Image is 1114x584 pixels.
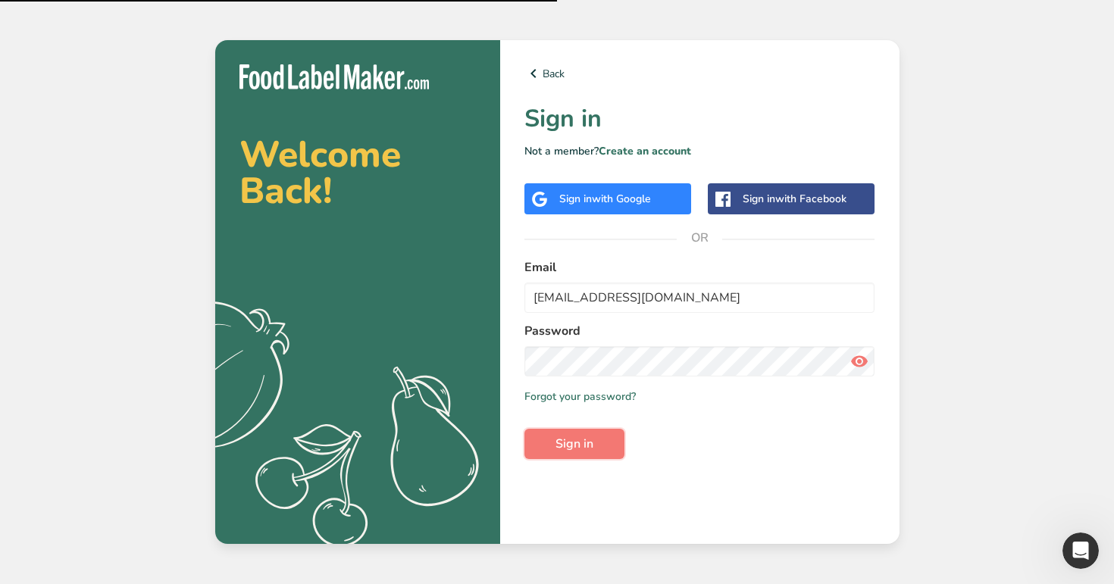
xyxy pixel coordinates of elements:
[524,429,624,459] button: Sign in
[239,136,476,209] h2: Welcome Back!
[524,258,875,276] label: Email
[1062,532,1099,569] iframe: Intercom live chat
[592,192,651,206] span: with Google
[524,64,875,83] a: Back
[524,322,875,340] label: Password
[555,435,593,453] span: Sign in
[743,191,846,207] div: Sign in
[599,144,691,158] a: Create an account
[524,389,636,404] a: Forgot your password?
[677,215,722,261] span: OR
[559,191,651,207] div: Sign in
[524,143,875,159] p: Not a member?
[775,192,846,206] span: with Facebook
[524,101,875,137] h1: Sign in
[239,64,429,89] img: Food Label Maker
[524,283,875,313] input: Enter Your Email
